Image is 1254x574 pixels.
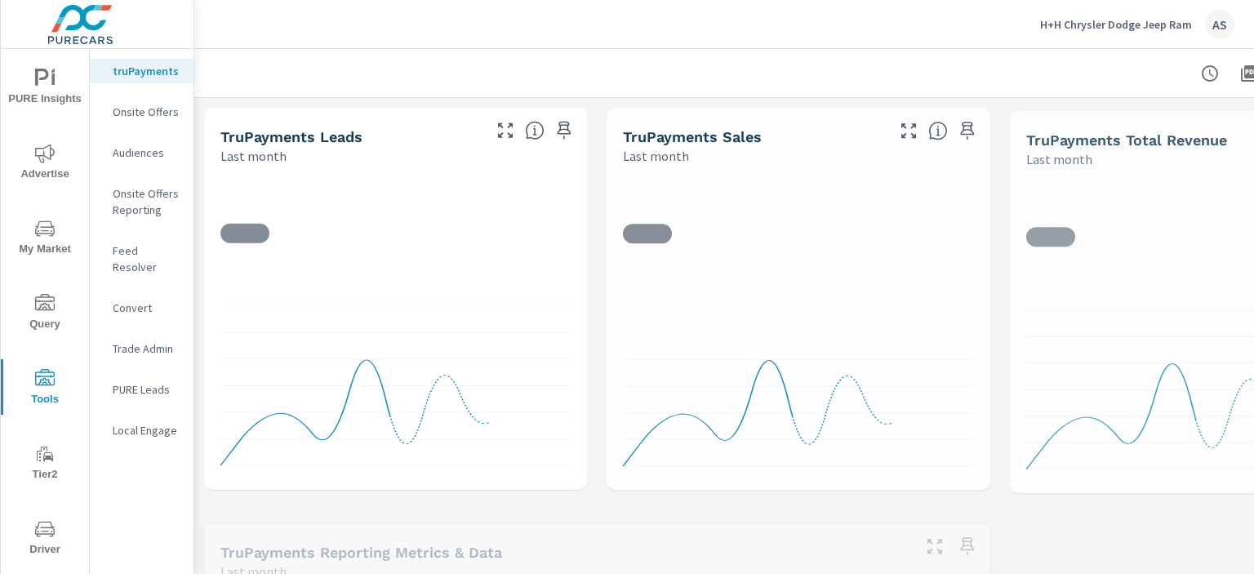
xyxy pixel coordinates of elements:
[113,300,180,316] p: Convert
[6,444,84,484] span: Tier2
[113,243,180,275] p: Feed Resolver
[1026,149,1092,169] p: Last month
[492,118,518,144] button: Make Fullscreen
[525,121,545,140] span: The number of truPayments leads.
[90,181,193,222] div: Onsite Offers Reporting
[113,185,180,218] p: Onsite Offers Reporting
[896,118,922,144] button: Make Fullscreen
[6,369,84,409] span: Tools
[90,140,193,165] div: Audiences
[220,544,502,561] h5: truPayments Reporting Metrics & Data
[90,238,193,279] div: Feed Resolver
[113,104,180,120] p: Onsite Offers
[954,118,981,144] span: Save this to your personalized report
[6,219,84,259] span: My Market
[220,146,287,166] p: Last month
[6,294,84,334] span: Query
[928,121,948,140] span: Number of sales matched to a truPayments lead. [Source: This data is sourced from the dealer's DM...
[954,533,981,559] span: Save this to your personalized report
[90,336,193,361] div: Trade Admin
[220,128,362,145] h5: truPayments Leads
[922,533,948,559] button: Make Fullscreen
[113,340,180,357] p: Trade Admin
[90,377,193,402] div: PURE Leads
[90,100,193,124] div: Onsite Offers
[6,69,84,109] span: PURE Insights
[113,422,180,438] p: Local Engage
[623,128,762,145] h5: truPayments Sales
[113,145,180,161] p: Audiences
[6,519,84,559] span: Driver
[90,59,193,83] div: truPayments
[113,63,180,79] p: truPayments
[1205,10,1234,39] div: AS
[90,418,193,443] div: Local Engage
[551,118,577,144] span: Save this to your personalized report
[90,296,193,320] div: Convert
[623,146,689,166] p: Last month
[1040,17,1192,32] p: H+H Chrysler Dodge Jeep Ram
[1026,131,1227,149] h5: truPayments Total Revenue
[6,144,84,184] span: Advertise
[113,381,180,398] p: PURE Leads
